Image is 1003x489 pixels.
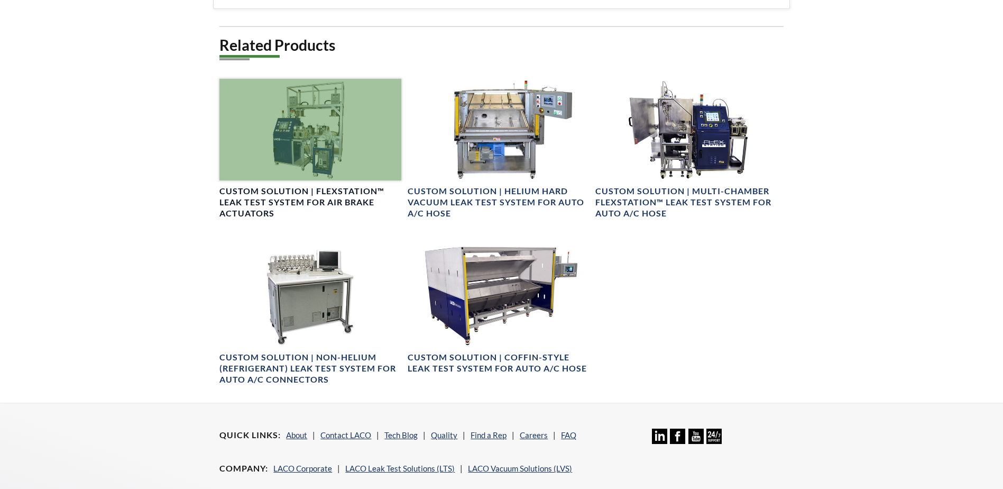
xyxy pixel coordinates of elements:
h4: Custom Solution | Non-Helium (Refrigerant) Leak Test System for Auto A/C Connectors [219,352,401,385]
a: Front View of Coffin-Style Leak Test System for Auto/AC HoseCustom Solution | Coffin-Style Leak T... [408,245,589,374]
a: About [286,430,307,440]
a: Tech Blog [384,430,418,440]
h2: Related Products [219,35,783,55]
a: Quality [431,430,457,440]
h4: Quick Links [219,430,281,441]
img: 24/7 Support Icon [706,429,722,444]
a: 24/7 Support [706,436,722,446]
h4: Company [219,463,268,474]
a: Leak test system for refrigeration hose assemblies, front viewCustom Solution | Helium Hard Vacuu... [408,79,589,220]
h4: Custom Solution | Coffin-Style Leak Test System for Auto A/C Hose [408,352,589,374]
a: LACO Corporate [273,464,332,473]
h4: Custom Solution | FLEXSTATION™ Leak Test System for Air Brake Actuators [219,186,401,219]
a: White cart-mounted desktop style leak test systemCustom Solution | Non-Helium (Refrigerant) Leak ... [219,245,401,385]
a: LACO Vacuum Solutions (LVS) [468,464,572,473]
a: LACO Leak Test Solutions (LTS) [345,464,455,473]
h4: Custom Solution | Helium Hard Vacuum Leak Test System for Auto A/C Hose [408,186,589,219]
a: Contact LACO [320,430,371,440]
h4: Custom Solution | Multi-Chamber FLEXSTATION™ Leak Test System for Auto A/C Hose [595,186,777,219]
a: FLEXSTATION™ Leak Test System for Air Brake ActuatorsCustom Solution | FLEXSTATION™ Leak Test Sys... [219,79,401,220]
a: Careers [520,430,548,440]
a: FLEX Station System front viewCustom Solution | Multi-Chamber FLEXSTATION™ Leak Test System for A... [595,79,777,220]
a: Find a Rep [471,430,507,440]
a: FAQ [561,430,576,440]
